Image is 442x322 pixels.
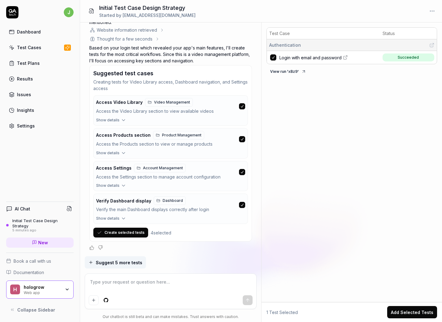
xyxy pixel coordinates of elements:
[380,28,437,39] th: Status
[266,309,298,316] span: 1 Test Selected
[153,131,204,139] a: Product Management
[17,307,55,313] span: Collapse Sidebar
[85,314,257,320] div: Our chatbot is still beta and can make mistakes. Trust answers with caution.
[163,198,183,203] span: Dashboard
[279,54,342,61] span: Login with email and password
[154,100,190,105] span: Video Management
[6,120,74,132] a: Settings
[17,60,40,66] div: Test Plans
[134,164,186,172] a: Account Management
[398,55,419,60] div: Succeeded
[6,218,74,232] a: Initial Test Case Design Strategy5 minutes ago
[6,26,74,38] a: Dashboard
[266,67,310,77] button: View run 'xBz9'
[94,96,248,117] button: Access Video LibraryVideo ManagementAccess the Video Library section to view available videos
[6,238,74,248] a: New
[12,228,74,233] div: 5 minutes ago
[97,27,157,33] div: Website information retrieved
[94,150,248,158] button: Show details
[6,73,74,85] a: Results
[6,104,74,116] a: Insights
[96,198,151,204] span: Verify Dashboard display
[154,196,186,205] a: Dashboard
[145,98,193,107] a: Video Management
[93,79,248,92] p: Creating tests for Video Library access, Dashboard navigation, and Settings access
[14,258,51,264] span: Book a call with us
[94,161,248,183] button: Access SettingsAccount ManagementAccess the Settings section to manage account configuration
[6,281,74,299] button: hhologrowWeb app
[269,42,301,48] span: Authentication
[99,12,196,18] div: Started by
[24,290,61,295] div: Web app
[279,54,379,61] a: Login with email and password
[17,29,41,35] div: Dashboard
[98,245,103,250] button: Negative feedback
[94,117,248,125] button: Show details
[6,88,74,100] a: Issues
[143,165,183,171] span: Account Management
[10,285,20,294] span: h
[96,141,237,148] div: Access the Products section to view or manage products
[96,259,142,266] span: Suggest 5 more tests
[96,132,151,138] span: Access Products section
[6,57,74,69] a: Test Plans
[6,304,74,316] button: Collapse Sidebar
[99,4,196,12] h1: Initial Test Case Design Strategy
[14,269,44,276] span: Documentation
[94,128,248,150] button: Access Products sectionProduct ManagementAccess the Products section to view or manage products
[267,28,380,39] th: Test Case
[123,13,196,18] span: [EMAIL_ADDRESS][DOMAIN_NAME]
[93,69,153,77] h3: Suggested test cases
[89,295,99,305] button: Add attachment
[64,7,74,17] span: j
[94,183,248,191] button: Show details
[96,117,120,123] span: Show details
[266,68,310,74] a: View run 'xBz9'
[17,44,41,51] div: Test Cases
[96,183,120,188] span: Show details
[97,36,152,42] div: Thought for a few seconds
[96,174,237,181] div: Access the Settings section to manage account configuration
[96,150,120,156] span: Show details
[151,230,171,236] div: 4 selected
[6,41,74,53] a: Test Cases
[17,76,33,82] div: Results
[89,45,252,64] p: Based on your login test which revealed your app's main features, I'll create tests for the most ...
[94,216,248,224] button: Show details
[96,108,237,115] div: Access the Video Library section to view available videos
[24,285,61,290] div: hologrow
[96,165,132,171] span: Access Settings
[93,228,148,238] button: Create selected tests
[96,206,237,213] div: Verify the main Dashboard displays correctly after login
[64,6,74,18] button: j
[96,216,120,221] span: Show details
[17,123,35,129] div: Settings
[387,306,437,318] button: Add Selected Tests
[38,239,48,246] span: New
[6,269,74,276] a: Documentation
[15,206,30,212] h4: AI Chat
[94,194,248,216] button: Verify Dashboard displayDashboardVerify the main Dashboard displays correctly after login
[162,132,201,138] span: Product Management
[89,245,94,250] button: Positive feedback
[96,100,143,105] span: Access Video Library
[85,256,146,269] button: Suggest 5 more tests
[6,258,74,264] a: Book a call with us
[17,107,34,113] div: Insights
[12,218,74,228] div: Initial Test Case Design Strategy
[17,91,31,98] div: Issues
